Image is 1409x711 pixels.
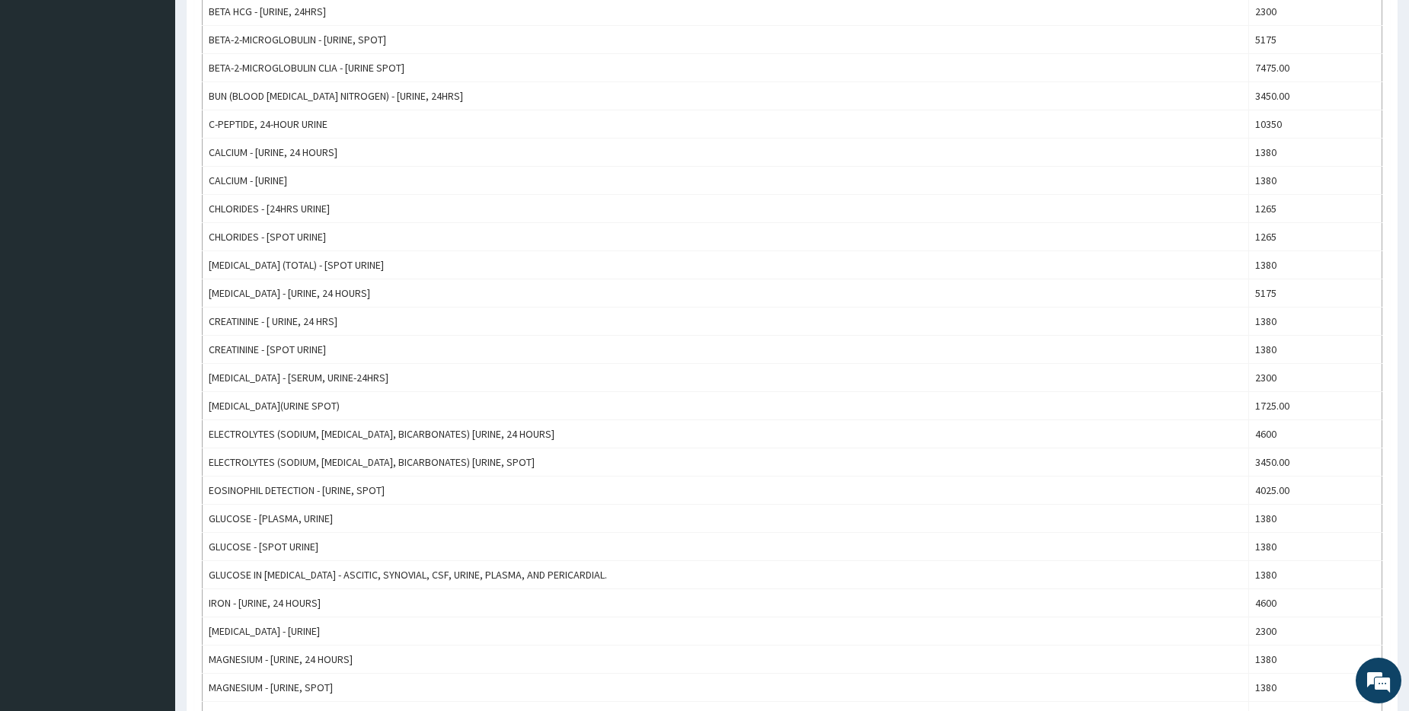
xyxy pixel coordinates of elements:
td: 1725.00 [1249,392,1382,420]
td: C-PEPTIDE, 24-HOUR URINE [203,110,1249,139]
td: MAGNESIUM - [URINE, 24 HOURS] [203,646,1249,674]
td: 5175 [1249,26,1382,54]
td: ELECTROLYTES (SODIUM, [MEDICAL_DATA], BICARBONATES) [URINE, 24 HOURS] [203,420,1249,448]
td: BETA-2-MICROGLOBULIN CLIA - [URINE SPOT] [203,54,1249,82]
div: Chat with us now [79,85,256,105]
td: 1380 [1249,533,1382,561]
td: GLUCOSE - [SPOT URINE] [203,533,1249,561]
td: CHLORIDES - [24HRS URINE] [203,195,1249,223]
td: [MEDICAL_DATA] - [URINE] [203,617,1249,646]
td: BUN (BLOOD [MEDICAL_DATA] NITROGEN) - [URINE, 24HRS] [203,82,1249,110]
td: 10350 [1249,110,1382,139]
td: ELECTROLYTES (SODIUM, [MEDICAL_DATA], BICARBONATES) [URINE, SPOT] [203,448,1249,477]
td: 4600 [1249,420,1382,448]
td: IRON - [URINE, 24 HOURS] [203,589,1249,617]
td: [MEDICAL_DATA] - [SERUM, URINE-24HRS] [203,364,1249,392]
td: CHLORIDES - [SPOT URINE] [203,223,1249,251]
td: GLUCOSE IN [MEDICAL_DATA] - ASCITIC, SYNOVIAL, CSF, URINE, PLASMA, AND PERICARDIAL. [203,561,1249,589]
td: 1380 [1249,646,1382,674]
td: 4600 [1249,589,1382,617]
span: We're online! [88,192,210,346]
td: 1380 [1249,167,1382,195]
td: 1380 [1249,308,1382,336]
td: CALCIUM - [URINE, 24 HOURS] [203,139,1249,167]
td: MAGNESIUM - [URINE, SPOT] [203,674,1249,702]
td: 1380 [1249,674,1382,702]
td: EOSINOPHIL DETECTION - [URINE, SPOT] [203,477,1249,505]
td: CALCIUM - [URINE] [203,167,1249,195]
td: CREATININE - [SPOT URINE] [203,336,1249,364]
td: BETA-2-MICROGLOBULIN - [URINE, SPOT] [203,26,1249,54]
td: 3450.00 [1249,448,1382,477]
td: 3450.00 [1249,82,1382,110]
td: [MEDICAL_DATA] - [URINE, 24 HOURS] [203,279,1249,308]
td: 7475.00 [1249,54,1382,82]
textarea: Type your message and hit 'Enter' [8,416,290,469]
td: 1380 [1249,505,1382,533]
td: GLUCOSE - [PLASMA, URINE] [203,505,1249,533]
td: 1380 [1249,336,1382,364]
td: 1380 [1249,561,1382,589]
td: 4025.00 [1249,477,1382,505]
img: d_794563401_company_1708531726252_794563401 [28,76,62,114]
td: 2300 [1249,617,1382,646]
td: 1265 [1249,195,1382,223]
td: [MEDICAL_DATA] (TOTAL) - [SPOT URINE] [203,251,1249,279]
td: 5175 [1249,279,1382,308]
td: 2300 [1249,364,1382,392]
td: [MEDICAL_DATA](URINE SPOT) [203,392,1249,420]
div: Minimize live chat window [250,8,286,44]
td: CREATININE - [ URINE, 24 HRS] [203,308,1249,336]
td: 1265 [1249,223,1382,251]
td: 1380 [1249,139,1382,167]
td: 1380 [1249,251,1382,279]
